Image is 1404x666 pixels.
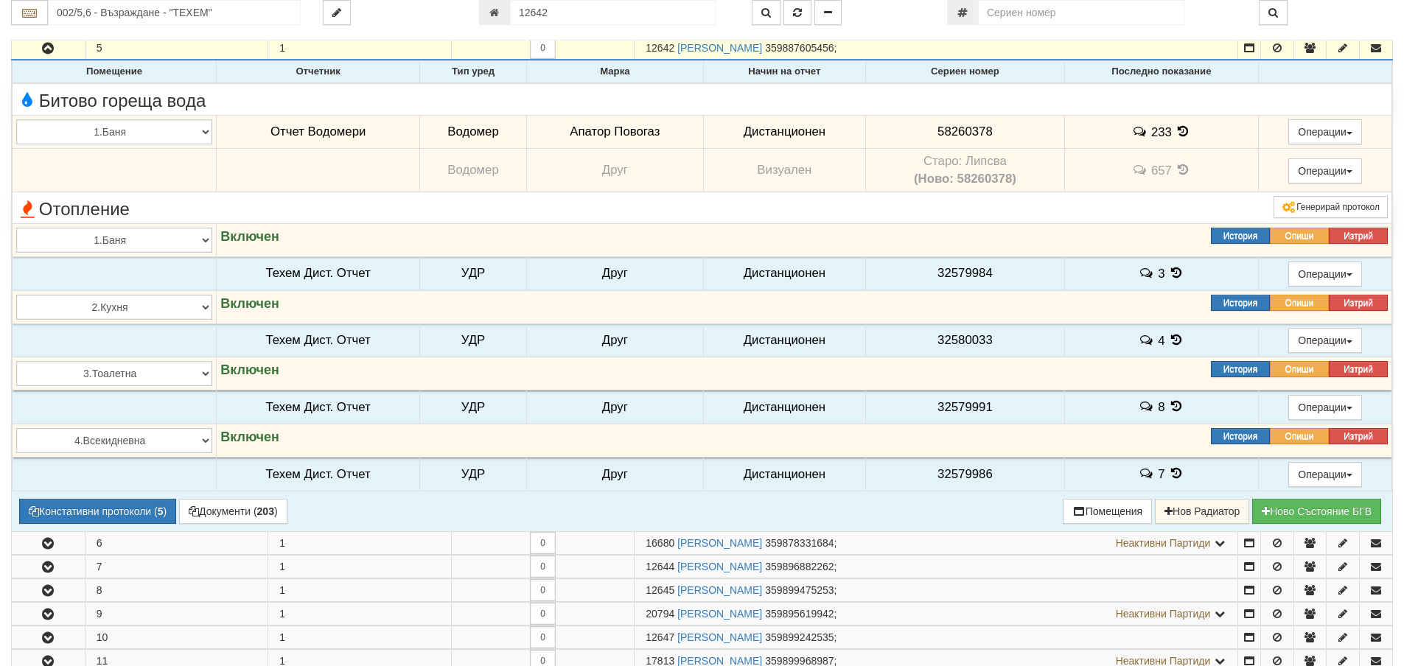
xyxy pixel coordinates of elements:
span: Битово гореща вода [16,91,206,111]
td: Дистанционен [703,390,865,424]
span: Отчет Водомери [270,125,366,139]
td: Друг [527,323,704,357]
a: [PERSON_NAME] [677,561,762,572]
span: Техем Дист. Отчет [266,266,371,280]
span: Партида № [646,537,674,549]
button: Изтрий [1329,295,1388,311]
td: ; [635,625,1238,648]
strong: Включен [220,362,279,377]
span: 359895619942 [765,608,834,620]
td: Дистанционен [703,458,865,491]
span: 8 [1158,400,1164,414]
button: Опиши [1270,428,1329,444]
span: 7 [1158,467,1164,481]
td: 10 [85,625,268,648]
td: Друг [527,390,704,424]
button: Операции [1288,395,1362,420]
span: История на показанията [1176,125,1192,139]
td: Дистанционен [703,323,865,357]
th: Помещение [13,61,217,83]
span: 359899242535 [765,631,834,643]
span: 359887605456 [765,42,834,54]
td: ; [635,555,1238,578]
th: Последно показание [1064,61,1258,83]
span: Партида № [646,584,674,596]
th: Отчетник [217,61,420,83]
td: Апатор Повогаз [527,115,704,149]
span: 32579984 [937,266,993,280]
a: [PERSON_NAME] [677,608,762,620]
td: УДР [420,256,527,290]
button: Опиши [1270,361,1329,377]
b: 5 [158,505,164,517]
td: ; [635,578,1238,601]
span: История на забележките [1132,163,1151,177]
button: Изтрий [1329,228,1388,244]
span: Техем Дист. Отчет [266,467,371,481]
td: ; [635,37,1238,60]
td: Друг [527,458,704,491]
td: 1 [268,37,452,60]
button: Изтрий [1329,428,1388,444]
button: Операции [1288,158,1362,183]
span: Партида № [646,608,674,620]
button: Операции [1288,262,1362,287]
span: История на забележките [1139,399,1158,413]
td: 1 [268,578,452,601]
span: История на показанията [1168,466,1184,480]
td: Дистанционен [703,115,865,149]
button: Опиши [1270,228,1329,244]
span: Отопление [16,200,130,219]
span: 32579991 [937,400,993,414]
span: Неактивни Партиди [1116,608,1211,620]
strong: Включен [220,430,279,444]
td: 1 [268,531,452,554]
span: История на показанията [1168,333,1184,347]
td: УДР [420,390,527,424]
span: 32580033 [937,333,993,347]
button: История [1211,361,1270,377]
a: [PERSON_NAME] [677,584,762,596]
td: 9 [85,602,268,625]
td: Друг [527,256,704,290]
th: Тип уред [420,61,527,83]
span: История на показанията [1176,163,1192,177]
td: ; [635,531,1238,554]
span: История на забележките [1139,333,1158,347]
span: Неактивни Партиди [1116,537,1211,549]
td: Устройство със сериен номер Липсва беше подменено от устройство със сериен номер 58260378 [866,149,1065,192]
th: Начин на отчет [703,61,865,83]
button: Констативни протоколи (5) [19,499,176,524]
a: [PERSON_NAME] [677,42,762,54]
td: 1 [268,555,452,578]
td: ; [635,602,1238,625]
span: Партида № [646,561,674,572]
td: Водомер [420,115,527,149]
td: 5 [85,37,268,60]
span: История на забележките [1139,466,1158,480]
td: Дистанционен [703,256,865,290]
button: История [1211,228,1270,244]
a: [PERSON_NAME] [677,631,762,643]
th: Сериен номер [866,61,1065,83]
button: История [1211,428,1270,444]
span: Техем Дист. Отчет [266,333,371,347]
strong: Включен [220,229,279,244]
td: УДР [420,323,527,357]
span: 32579986 [937,467,993,481]
td: УДР [420,458,527,491]
button: Операции [1288,462,1362,487]
span: 58260378 [937,125,993,139]
th: Марка [527,61,704,83]
span: История на забележките [1132,125,1151,139]
td: 1 [268,602,452,625]
td: 8 [85,578,268,601]
span: Партида № [646,631,674,643]
button: История [1211,295,1270,311]
button: Операции [1288,328,1362,353]
button: Нов Радиатор [1155,499,1249,524]
td: Визуален [703,149,865,192]
button: Документи (203) [179,499,287,524]
td: Друг [527,149,704,192]
span: История на показанията [1168,399,1184,413]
